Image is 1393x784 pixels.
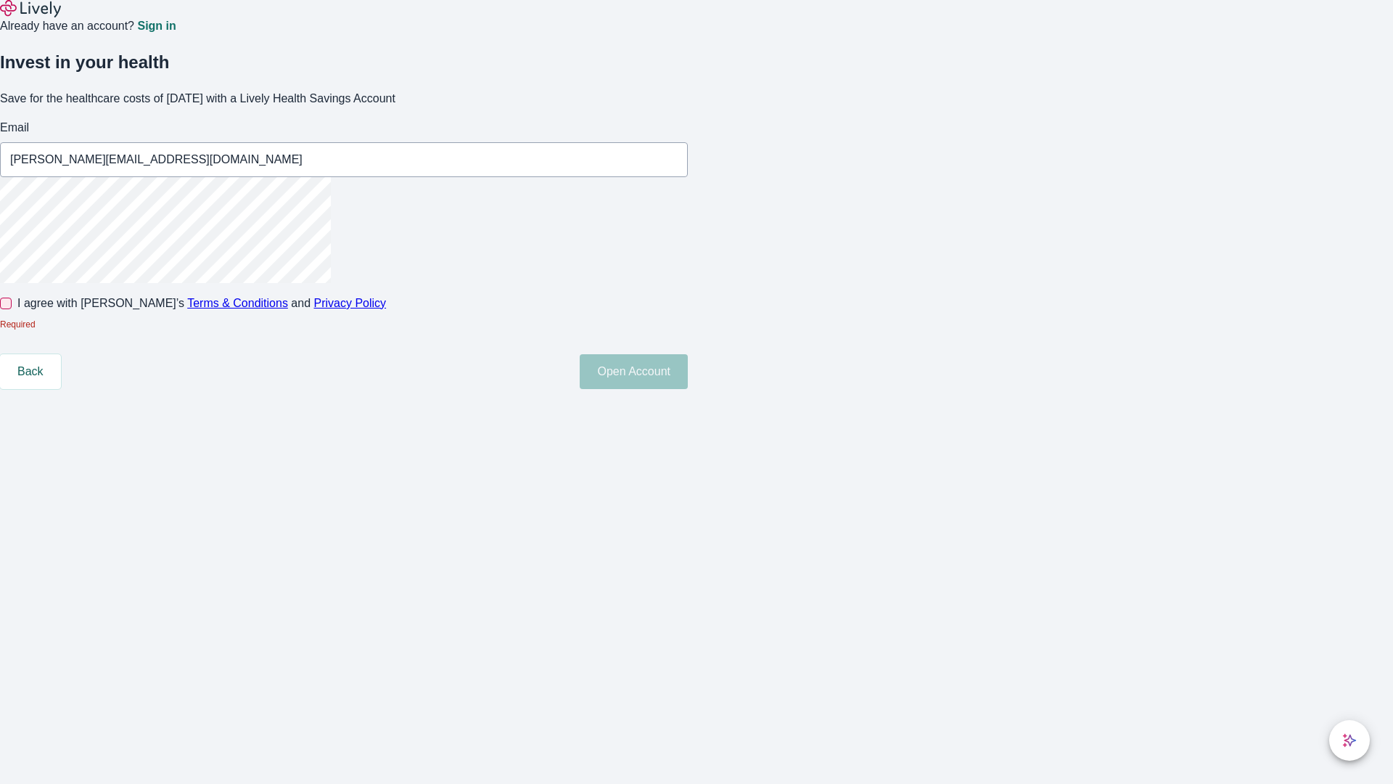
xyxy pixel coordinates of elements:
[1342,733,1357,748] svg: Lively AI Assistant
[314,297,387,309] a: Privacy Policy
[187,297,288,309] a: Terms & Conditions
[1329,720,1370,761] button: chat
[137,20,176,32] a: Sign in
[17,295,386,312] span: I agree with [PERSON_NAME]’s and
